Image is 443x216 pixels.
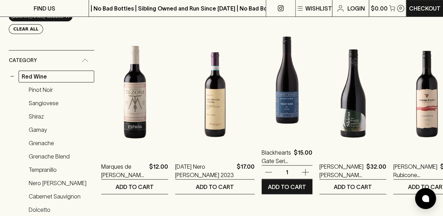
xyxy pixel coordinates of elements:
p: FIND US [34,4,55,13]
a: Marques de [PERSON_NAME] 2020 [101,162,146,179]
span: Category [9,56,37,65]
a: Gamay [26,124,94,136]
p: $32.00 [366,162,386,179]
p: Login [347,4,365,13]
button: Clear All [9,24,43,34]
button: − [9,73,16,80]
a: Nero [PERSON_NAME] [26,177,94,189]
img: Blackhearts Gate Series Pinot Noir 2021 [262,15,312,138]
a: Blackhearts Gate Series Pinot Noir 2021 [262,148,291,165]
a: Pinot Noir [26,84,94,96]
a: Dolcetto [26,204,94,216]
p: $12.00 [149,162,168,179]
a: [DATE] Nero [PERSON_NAME] 2023 [175,162,234,179]
p: ADD TO CART [116,183,154,191]
p: $17.00 [237,162,255,179]
p: Checkout [409,4,441,13]
a: Cabernet Sauvignon [26,190,94,202]
p: ADD TO CART [334,183,372,191]
a: Shiraz [26,110,94,122]
p: $15.00 [294,148,312,165]
button: ADD TO CART [175,180,255,194]
a: Sangiovese [26,97,94,109]
button: ADD TO CART [319,180,386,194]
img: Michael Hall Sang de Pigeon Shiraz 2024 [319,29,386,152]
a: Red Wine [19,70,94,82]
a: Grenache [26,137,94,149]
a: [PERSON_NAME] [PERSON_NAME] Shiraz 2024 [319,162,364,179]
a: Grenache Blend [26,150,94,162]
p: 1 [279,168,296,176]
img: Marques de Tezona Tempranillo 2020 [101,29,168,152]
a: [PERSON_NAME] Rubicone Sangiovese 2021 [393,162,437,179]
p: Wishlist [305,4,332,13]
img: Pasqua Nero d'Avola 2023 [175,29,255,152]
img: bubble-icon [422,195,429,202]
p: 0 [399,6,402,10]
button: ADD TO CART [101,180,168,194]
p: ADD TO CART [196,183,234,191]
a: Tempranillo [26,164,94,176]
p: ADD TO CART [268,183,306,191]
button: ADD TO CART [262,180,312,194]
div: Category [9,50,94,70]
p: $0.00 [371,4,388,13]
